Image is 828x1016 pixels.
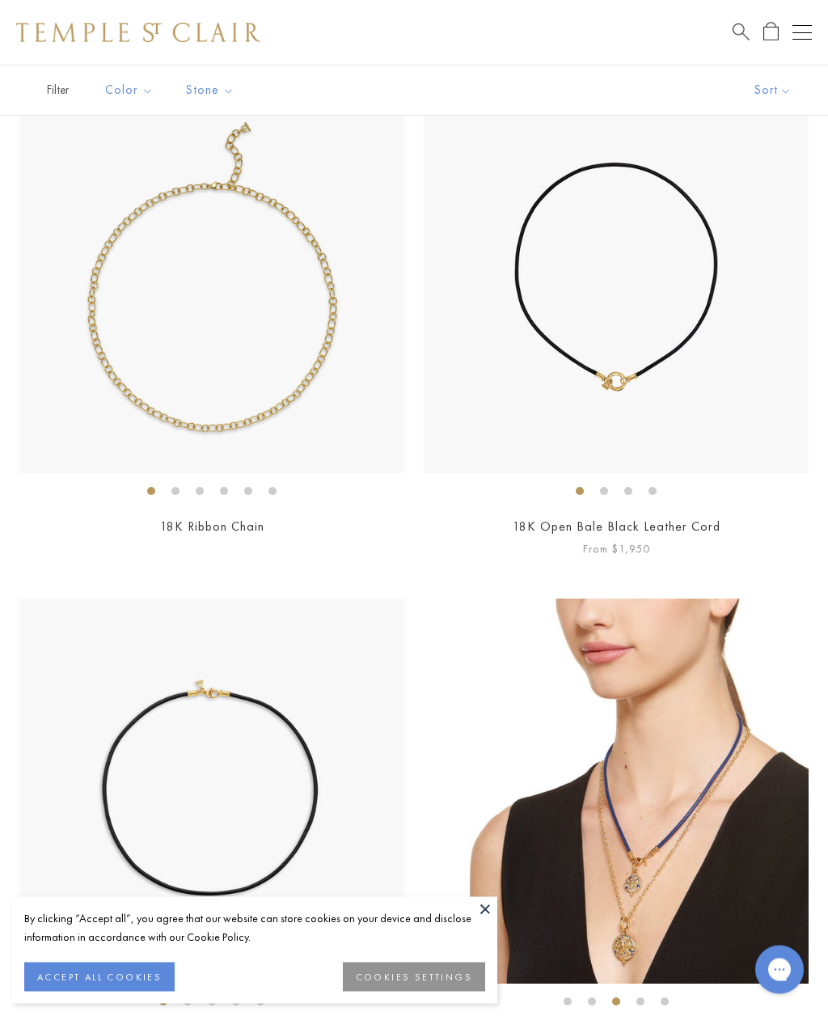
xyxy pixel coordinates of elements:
button: ACCEPT ALL COOKIES [24,963,175,992]
a: Search [733,22,750,42]
div: By clicking “Accept all”, you agree that our website can store cookies on your device and disclos... [24,909,485,946]
span: From $1,950 [583,540,650,559]
a: 18K Ribbon Chain [160,519,264,536]
img: N00001-BLK18OC [424,89,809,474]
a: 18K Open Bale Black Leather Cord [513,519,720,536]
button: Open navigation [792,23,812,42]
img: N00001-BLK18 [19,599,404,984]
iframe: Gorgias live chat messenger [747,940,812,1000]
a: Open Shopping Bag [763,22,779,42]
button: Color [93,72,166,108]
img: Temple St. Clair [16,23,260,42]
span: Color [97,80,166,100]
img: N00001-BLUE18 [424,599,809,984]
button: COOKIES SETTINGS [343,963,485,992]
button: Show sort by [718,66,828,115]
button: Stone [174,72,247,108]
span: Stone [178,80,247,100]
img: N88809-RIBBON18 [19,89,404,474]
